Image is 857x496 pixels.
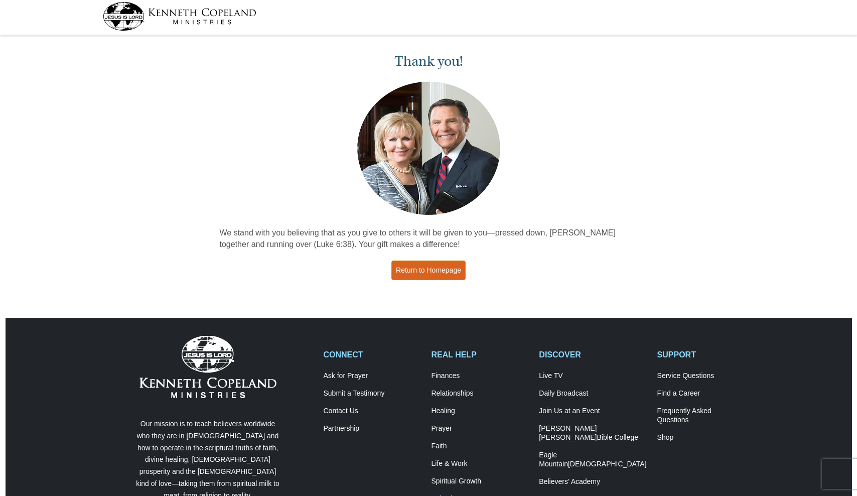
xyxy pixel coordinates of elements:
[568,460,647,468] span: [DEMOGRAPHIC_DATA]
[431,389,528,398] a: Relationships
[355,79,503,217] img: Kenneth and Gloria
[657,389,755,398] a: Find a Career
[657,433,755,442] a: Shop
[103,2,256,31] img: kcm-header-logo.svg
[324,407,421,416] a: Contact Us
[324,350,421,359] h2: CONNECT
[431,407,528,416] a: Healing
[431,350,528,359] h2: REAL HELP
[539,371,646,381] a: Live TV
[324,389,421,398] a: Submit a Testimony
[597,433,638,441] span: Bible College
[539,424,646,442] a: [PERSON_NAME] [PERSON_NAME]Bible College
[324,371,421,381] a: Ask for Prayer
[431,371,528,381] a: Finances
[539,451,646,469] a: Eagle Mountain[DEMOGRAPHIC_DATA]
[391,261,466,280] a: Return to Homepage
[657,371,755,381] a: Service Questions
[220,227,638,251] p: We stand with you believing that as you give to others it will be given to you—pressed down, [PER...
[139,336,276,398] img: Kenneth Copeland Ministries
[539,350,646,359] h2: DISCOVER
[220,53,638,70] h1: Thank you!
[539,389,646,398] a: Daily Broadcast
[539,407,646,416] a: Join Us at an Event
[431,424,528,433] a: Prayer
[431,442,528,451] a: Faith
[657,407,755,425] a: Frequently AskedQuestions
[431,477,528,486] a: Spiritual Growth
[324,424,421,433] a: Partnership
[431,459,528,468] a: Life & Work
[539,477,646,486] a: Believers’ Academy
[657,350,755,359] h2: SUPPORT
